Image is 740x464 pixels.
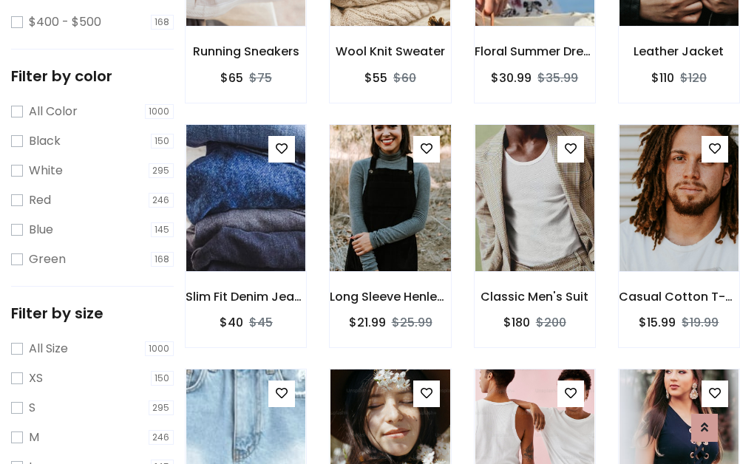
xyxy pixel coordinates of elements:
span: 168 [151,252,174,267]
span: 145 [151,222,174,237]
h6: $110 [651,71,674,85]
label: Red [29,191,51,209]
span: 1000 [145,341,174,356]
span: 1000 [145,104,174,119]
label: Green [29,250,66,268]
span: 295 [149,163,174,178]
h6: Floral Summer Dress [475,44,595,58]
h6: Long Sleeve Henley T-Shirt [330,290,450,304]
h6: Leather Jacket [619,44,739,58]
h6: $15.99 [639,315,676,330]
label: All Size [29,340,68,358]
del: $60 [393,69,416,86]
h6: $40 [220,315,243,330]
h6: $65 [220,71,243,85]
h6: Running Sneakers [186,44,306,58]
del: $120 [680,69,707,86]
span: 150 [151,134,174,149]
h5: Filter by color [11,67,174,85]
label: White [29,162,63,180]
label: Black [29,132,61,150]
span: 168 [151,15,174,30]
del: $35.99 [537,69,578,86]
h6: Casual Cotton T-Shirt [619,290,739,304]
label: S [29,399,35,417]
h6: $30.99 [491,71,532,85]
del: $75 [249,69,272,86]
h6: Classic Men's Suit [475,290,595,304]
del: $45 [249,314,273,331]
label: All Color [29,103,78,120]
span: 246 [149,430,174,445]
h5: Filter by size [11,304,174,322]
h6: $55 [364,71,387,85]
del: $25.99 [392,314,432,331]
span: 150 [151,371,174,386]
label: M [29,429,39,446]
h6: Wool Knit Sweater [330,44,450,58]
del: $200 [536,314,566,331]
h6: $180 [503,315,530,330]
h6: $21.99 [349,315,386,330]
label: XS [29,369,43,387]
label: $400 - $500 [29,13,101,31]
span: 295 [149,400,174,415]
del: $19.99 [682,314,719,331]
label: Blue [29,221,53,239]
h6: Slim Fit Denim Jeans [186,290,306,304]
span: 246 [149,193,174,208]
